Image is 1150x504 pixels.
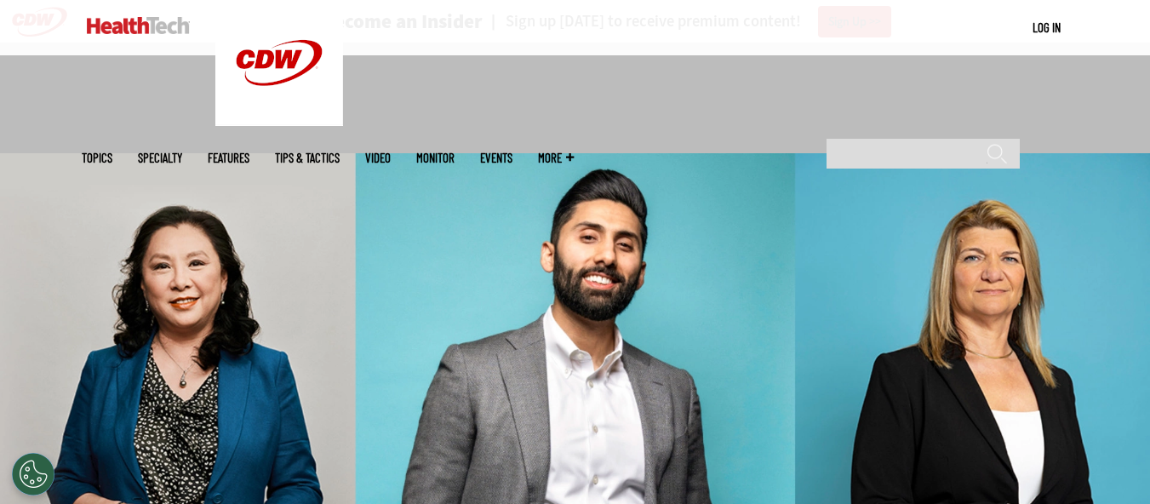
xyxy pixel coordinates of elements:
img: Home [87,17,190,34]
div: User menu [1033,19,1061,37]
a: Log in [1033,20,1061,35]
a: MonITor [416,152,455,164]
span: Specialty [138,152,182,164]
a: Events [480,152,512,164]
span: Topics [82,152,112,164]
a: Video [365,152,391,164]
button: Open Preferences [12,453,54,495]
span: More [538,152,574,164]
a: Tips & Tactics [275,152,340,164]
a: Features [208,152,249,164]
a: CDW [215,112,343,130]
div: Cookies Settings [12,453,54,495]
